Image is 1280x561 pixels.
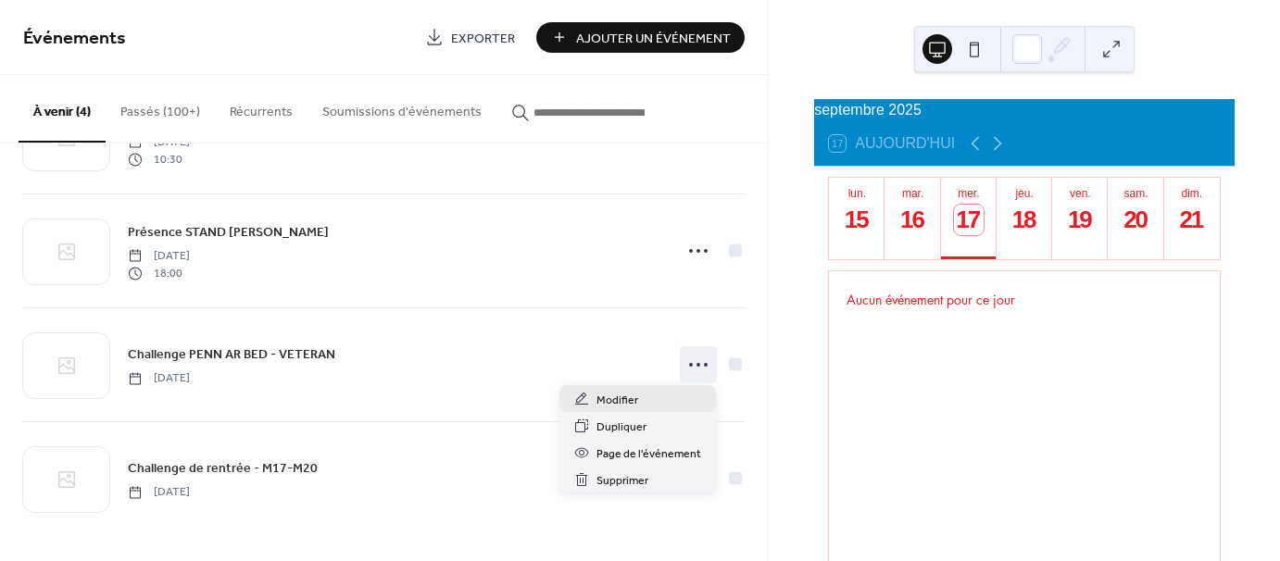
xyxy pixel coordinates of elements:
div: dim. [1170,187,1214,200]
button: lun.15 [829,178,885,259]
span: Challenge de rentrée - M17-M20 [128,459,318,479]
div: ven. [1058,187,1102,200]
div: lun. [835,187,879,200]
div: septembre 2025 [814,99,1235,121]
button: Récurrents [215,75,307,141]
span: Modifier [596,391,638,410]
span: [DATE] [128,248,190,265]
span: 18:00 [128,265,190,281]
div: 21 [1177,205,1208,235]
button: jeu.18 [997,178,1052,259]
div: jeu. [1002,187,1047,200]
div: 18 [1010,205,1040,235]
a: Challenge PENN AR BED - VETERAN [128,343,335,365]
button: Passés (100+) [106,75,215,141]
a: Présence STAND [PERSON_NAME] [128,221,329,243]
button: Soumissions d'événements [307,75,496,141]
a: Exporter [411,22,529,53]
span: Supprimer [596,471,648,491]
button: ven.19 [1052,178,1108,259]
span: Challenge PENN AR BED - VETERAN [128,345,335,365]
div: 20 [1121,205,1151,235]
button: À venir (4) [19,75,106,143]
span: Page de l'événement [596,444,701,464]
div: Aucun événement pour ce jour [832,278,1218,321]
span: Exporter [451,29,515,48]
span: [DATE] [128,370,190,387]
a: Challenge de rentrée - M17-M20 [128,457,318,479]
button: dim.21 [1164,178,1220,259]
span: Dupliquer [596,418,646,437]
button: mer.17 [941,178,997,259]
div: sam. [1113,187,1158,200]
div: mer. [947,187,991,200]
span: 10:30 [128,151,190,168]
div: 19 [1065,205,1096,235]
span: Ajouter Un Événement [576,29,731,48]
span: Présence STAND [PERSON_NAME] [128,223,329,243]
span: Événements [23,20,126,56]
div: 16 [897,205,928,235]
div: mar. [890,187,935,200]
button: mar.16 [885,178,940,259]
button: Ajouter Un Événement [536,22,745,53]
div: 15 [842,205,872,235]
span: [DATE] [128,484,190,501]
button: sam.20 [1108,178,1163,259]
div: 17 [954,205,985,235]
